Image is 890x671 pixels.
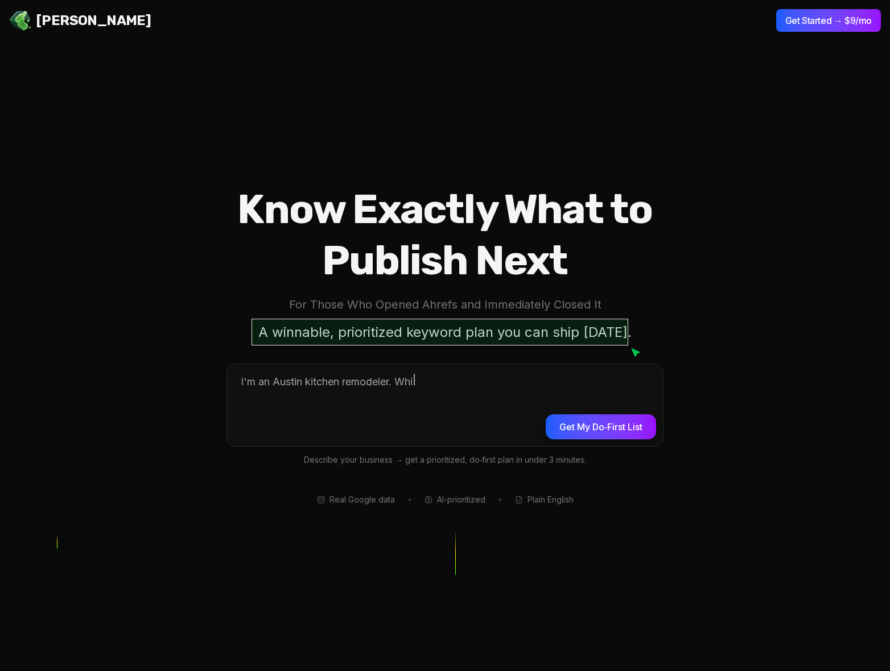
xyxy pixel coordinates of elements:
span: Real Google data [329,494,395,505]
p: Describe your business → get a prioritized, do‑first plan in under 3 minutes. [226,454,664,467]
span: AI-prioritized [437,494,485,505]
button: Get My Do‑First List [546,414,656,439]
span: Plain English [528,494,574,505]
p: For Those Who Opened Ahrefs and Immediately Closed It [190,295,700,314]
img: Jello SEO Logo [9,9,32,32]
span: [PERSON_NAME] [36,11,151,30]
p: A winnable, prioritized keyword plan you can ship [DATE]. [252,319,638,345]
button: Get Started → $9/mo [776,9,881,32]
h1: Know Exactly What to Publish Next [190,184,700,286]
